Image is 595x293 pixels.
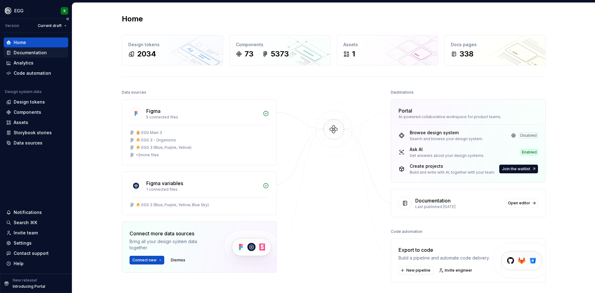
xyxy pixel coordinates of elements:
[130,238,213,251] div: Bring all your design system data together.
[410,163,495,169] div: Create projects
[502,166,530,171] span: Join the waitlist
[4,38,68,47] a: Home
[406,268,430,273] span: New pipeline
[14,240,32,246] div: Settings
[391,227,422,236] div: Code automation
[130,256,164,264] button: Connect new
[122,99,277,165] a: Figma5 connected files🥚 EGG Main 3🐣 EGG 3 - Organisms🐣 EGG 3 (Blue, Purple, Yellow)+2more files
[4,58,68,68] a: Analytics
[14,220,37,226] div: Search ⌘K
[271,49,289,59] div: 5373
[130,230,213,237] div: Connect more data sources
[399,114,538,119] div: AI-powered collaborative workspace for product teams.
[343,42,432,48] div: Assets
[5,23,19,28] div: Version
[410,136,483,141] div: Search and browse your design system.
[4,138,68,148] a: Data sources
[14,50,47,56] div: Documentation
[146,180,183,187] div: Figma variables
[415,197,451,204] div: Documentation
[4,238,68,248] a: Settings
[136,145,192,150] div: 🐣 EGG 3 (Blue, Purple, Yellow)
[508,201,530,206] span: Open editor
[14,230,38,236] div: Invite team
[1,4,71,17] button: EGGK
[128,42,217,48] div: Design tokens
[122,88,146,97] div: Data sources
[437,266,475,275] a: Invite engineer
[399,107,412,114] div: Portal
[122,14,143,24] h2: Home
[337,35,438,65] a: Assets1
[4,248,68,258] button: Contact support
[236,42,324,48] div: Components
[38,23,62,28] span: Current draft
[410,146,484,153] div: Ask AI
[146,115,259,120] div: 5 connected files
[4,228,68,238] a: Invite team
[14,39,26,46] div: Home
[245,49,253,59] div: 73
[122,35,223,65] a: Design tokens2034
[229,35,331,65] a: Components735373
[4,118,68,127] a: Assets
[35,21,69,30] button: Current draft
[521,149,538,155] div: Enabled
[352,49,355,59] div: 1
[399,255,490,261] div: Build a pipeline and automate code delivery.
[451,42,539,48] div: Docs pages
[122,171,277,215] a: Figma variables1 connected files🐣 EGG 3 (Blue, Purple, Yellow, Blue Sky)
[146,187,259,192] div: 1 connected files
[410,153,484,158] div: Get answers about your design systems.
[4,107,68,117] a: Components
[4,68,68,78] a: Code automation
[132,258,156,263] span: Connect new
[14,8,24,14] div: EGG
[460,49,474,59] div: 338
[14,250,49,256] div: Contact support
[415,204,501,209] div: Last published [DATE]
[14,140,42,146] div: Data sources
[399,266,433,275] button: New pipeline
[13,278,37,283] p: New release!
[14,109,41,115] div: Components
[4,128,68,138] a: Storybook stories
[137,49,156,59] div: 2034
[499,165,538,173] button: Join the waitlist
[14,99,45,105] div: Design tokens
[4,48,68,58] a: Documentation
[5,89,42,94] div: Design system data
[14,260,24,267] div: Help
[444,35,546,65] a: Docs pages338
[14,60,33,66] div: Analytics
[14,119,28,126] div: Assets
[146,107,161,115] div: Figma
[445,268,472,273] span: Invite engineer
[410,170,495,175] div: Build and write with AI, together with your team.
[4,218,68,228] button: Search ⌘K
[171,258,185,263] span: Dismiss
[64,8,66,13] div: K
[4,259,68,269] button: Help
[13,284,45,289] p: Introducing Portal
[136,130,162,135] div: 🥚 EGG Main 3
[391,88,414,97] div: Destinations
[410,130,483,136] div: Browse design system
[4,97,68,107] a: Design tokens
[519,132,538,139] div: Disabled
[63,15,72,23] button: Collapse sidebar
[136,202,209,207] div: 🐣 EGG 3 (Blue, Purple, Yellow, Blue Sky)
[14,130,52,136] div: Storybook stories
[14,70,51,76] div: Code automation
[136,153,159,158] div: + 2 more files
[14,209,42,215] div: Notifications
[168,256,188,264] button: Dismiss
[4,207,68,217] button: Notifications
[505,199,538,207] a: Open editor
[136,138,176,143] div: 🐣 EGG 3 - Organisms
[4,7,12,15] img: 87d06435-c97f-426c-aa5d-5eb8acd3d8b3.png
[399,246,490,254] div: Export to code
